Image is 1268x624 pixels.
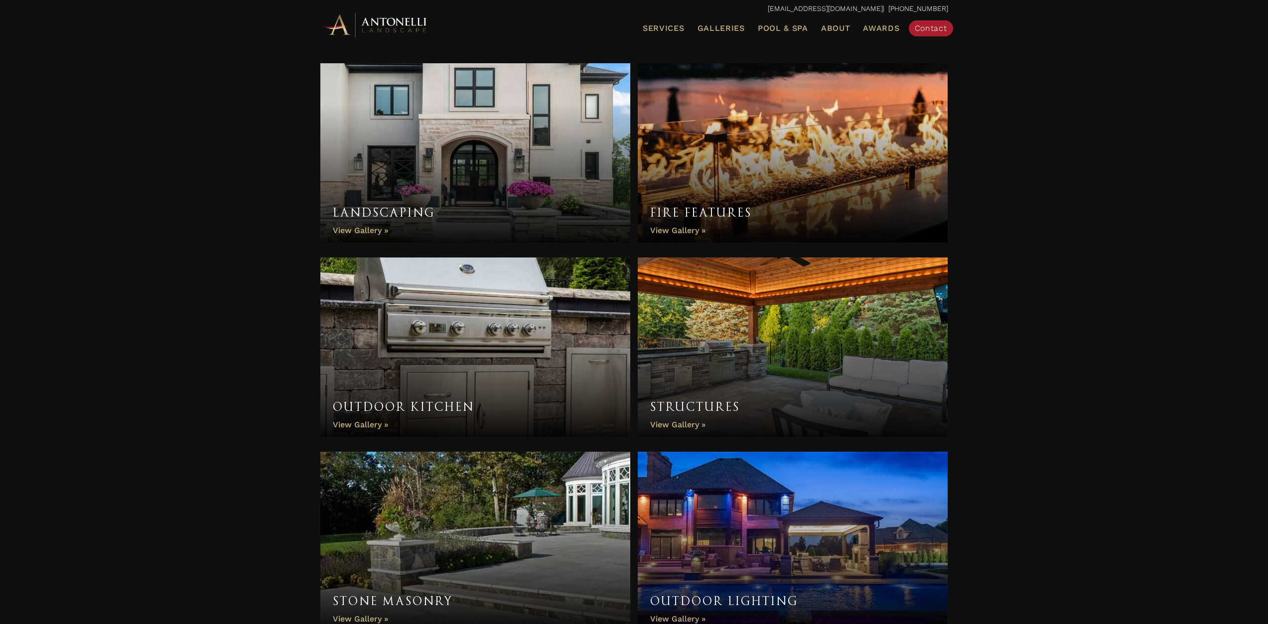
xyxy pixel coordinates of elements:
span: About [821,24,850,32]
span: Services [643,24,685,32]
span: Contact [915,23,947,33]
p: | [PHONE_NUMBER] [320,2,948,15]
span: Awards [863,23,899,33]
a: Galleries [694,22,749,35]
a: Awards [859,22,903,35]
span: Pool & Spa [758,23,808,33]
a: Services [639,22,689,35]
a: Contact [909,20,953,36]
a: Pool & Spa [754,22,812,35]
img: Antonelli Horizontal Logo [320,11,430,38]
a: [EMAIL_ADDRESS][DOMAIN_NAME] [768,4,883,12]
span: Galleries [698,23,745,33]
a: About [817,22,854,35]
